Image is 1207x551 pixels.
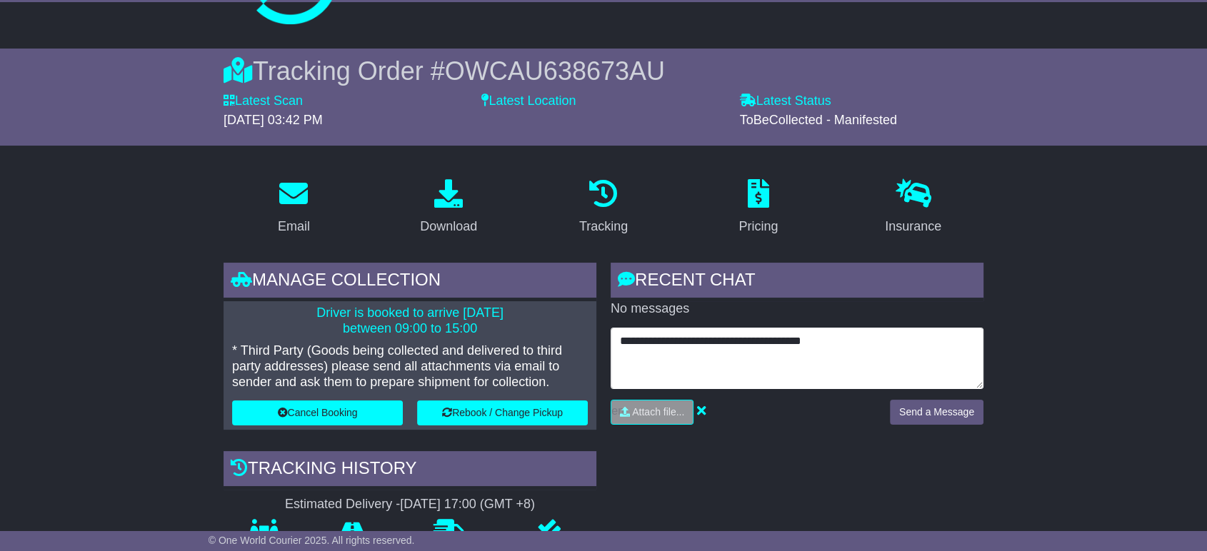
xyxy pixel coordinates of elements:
div: Insurance [885,217,941,236]
div: Estimated Delivery - [224,497,596,512]
label: Latest Location [481,93,576,109]
div: [DATE] 17:00 (GMT +8) [400,497,535,512]
a: Insurance [876,174,951,241]
span: ToBeCollected - Manifested [740,113,897,127]
div: Tracking history [224,451,596,490]
p: Driver is booked to arrive [DATE] between 09:00 to 15:00 [232,305,588,336]
p: * Third Party (Goods being collected and delivered to third party addresses) please send all atta... [232,343,588,390]
span: © One World Courier 2025. All rights reserved. [209,535,415,546]
button: Cancel Booking [232,400,403,425]
a: Download [411,174,486,241]
div: Manage collection [224,263,596,301]
div: Tracking Order # [224,56,983,86]
a: Pricing [729,174,787,241]
label: Latest Status [740,93,831,109]
a: Email [269,174,319,241]
div: RECENT CHAT [611,263,983,301]
p: No messages [611,301,983,317]
label: Latest Scan [224,93,303,109]
button: Send a Message [890,400,983,425]
div: Pricing [738,217,778,236]
span: OWCAU638673AU [445,56,665,86]
button: Rebook / Change Pickup [417,400,588,425]
span: [DATE] 03:42 PM [224,113,323,127]
div: Tracking [579,217,628,236]
div: Email [278,217,310,236]
div: Download [420,217,477,236]
a: Tracking [570,174,637,241]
